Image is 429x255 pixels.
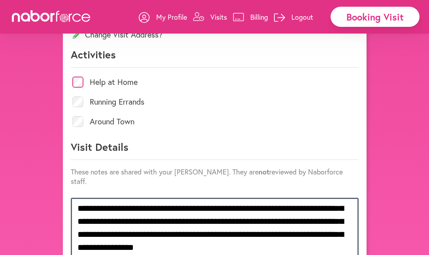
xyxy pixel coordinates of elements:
p: Billing [250,12,268,22]
p: Visits [210,12,227,22]
a: Visits [193,5,227,29]
a: Billing [233,5,268,29]
label: Help at Home [90,78,138,86]
div: Booking Visit [331,7,420,27]
p: My Profile [156,12,187,22]
p: Logout [291,12,313,22]
a: My Profile [139,5,187,29]
p: Visit Details [71,140,359,160]
p: Activities [71,48,359,67]
p: Change Visit Address? [71,29,359,40]
a: Logout [274,5,313,29]
p: These notes are shared with your [PERSON_NAME]. They are reviewed by Naborforce staff. [71,167,359,186]
label: Around Town [90,118,134,126]
strong: not [259,167,269,176]
label: Running Errands [90,98,144,106]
